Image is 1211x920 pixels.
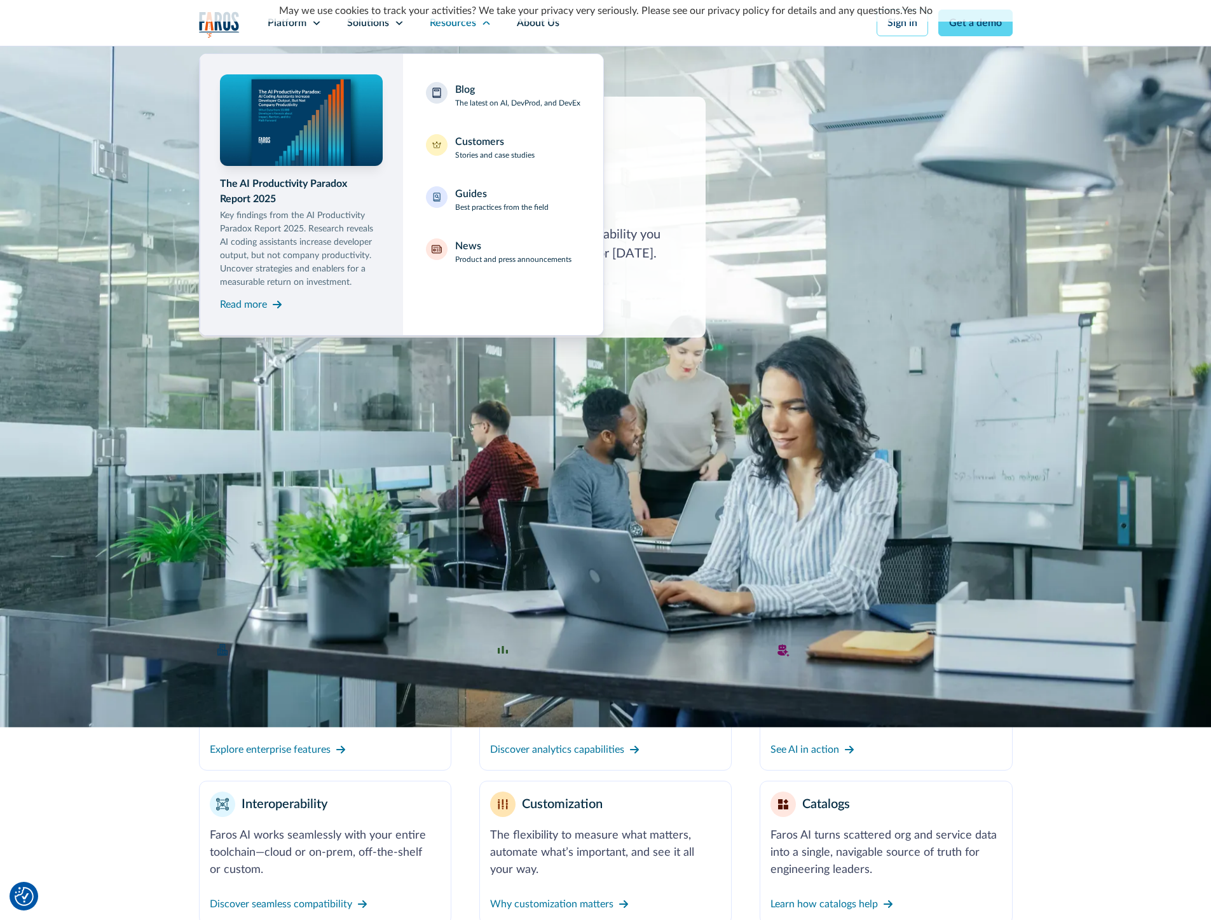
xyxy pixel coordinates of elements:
[802,795,850,814] div: Catalogs
[430,15,476,31] div: Resources
[216,798,229,811] img: Interoperability nodes and connectors icon
[770,742,839,757] div: See AI in action
[455,97,580,109] p: The latest on AI, DevProd, and DevEx
[773,640,793,660] img: AI robot or assistant icon
[210,827,441,879] div: Faros AI works seamlessly with your entire toolchain—cloud or on-prem, off-the-shelf or custom.
[418,74,588,116] a: BlogThe latest on AI, DevProd, and DevEx
[418,179,588,221] a: GuidesBest practices from the field
[778,799,788,809] img: Grid icon for layout or catalog
[15,887,34,906] button: Cookie Settings
[770,827,1001,879] div: Faros AI turns scattered org and service data into a single, navigable source of truth for engine...
[522,795,603,814] div: Customization
[877,10,928,36] a: Sign in
[938,10,1013,36] a: Get a demo
[498,799,508,810] img: Customization or settings filter icon
[199,11,240,38] img: Logo of the analytics and reporting company Faros.
[220,176,383,207] div: The AI Productivity Paradox Report 2025
[490,742,624,757] div: Discover analytics capabilities
[220,74,383,315] a: The AI Productivity Paradox Report 2025Key findings from the AI Productivity Paradox Report 2025....
[220,297,267,312] div: Read more
[199,11,240,38] a: home
[902,6,917,16] a: Yes
[217,644,228,656] img: Enterprise building blocks or structure icon
[455,186,487,202] div: Guides
[455,149,535,161] p: Stories and case studies
[15,887,34,906] img: Revisit consent button
[490,896,613,912] div: Why customization matters
[210,742,331,757] div: Explore enterprise features
[199,46,1013,336] nav: Resources
[498,646,508,654] img: Minimalist bar chart analytics icon
[347,15,389,31] div: Solutions
[418,231,588,273] a: NewsProduct and press announcements
[770,896,878,912] div: Learn how catalogs help
[418,127,588,168] a: CustomersStories and case studies
[455,254,571,265] p: Product and press announcements
[455,82,475,97] div: Blog
[490,827,721,879] div: The flexibility to measure what matters, automate what’s important, and see it all your way.
[919,6,933,16] a: No
[455,134,504,149] div: Customers
[210,896,352,912] div: Discover seamless compatibility
[455,202,549,213] p: Best practices from the field
[455,238,481,254] div: News
[268,15,306,31] div: Platform
[220,209,383,289] p: Key findings from the AI Productivity Paradox Report 2025. Research reveals AI coding assistants ...
[242,795,327,814] div: Interoperability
